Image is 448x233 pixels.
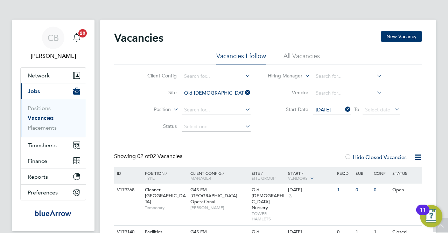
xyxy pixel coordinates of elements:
[20,27,86,60] a: CB[PERSON_NAME]
[115,167,140,179] div: ID
[420,205,442,227] button: Open Resource Center, 11 new notifications
[391,167,421,179] div: Status
[28,124,57,131] a: Placements
[391,184,421,197] div: Open
[137,153,182,160] span: 02 Vacancies
[21,137,86,153] button: Timesheets
[381,31,422,42] button: New Vacancy
[190,175,211,181] span: Manager
[114,31,163,45] h2: Vacancies
[372,167,390,179] div: Conf
[28,142,57,149] span: Timesheets
[268,89,308,96] label: Vendor
[283,52,320,64] li: All Vacancies
[252,175,275,181] span: Site Group
[114,153,184,160] div: Showing
[35,207,71,219] img: bluearrow-logo-retina.png
[316,107,331,113] span: [DATE]
[21,99,86,137] div: Jobs
[313,88,382,98] input: Search for...
[145,205,187,211] span: Temporary
[115,184,140,197] div: V179368
[78,29,87,37] span: 20
[21,153,86,169] button: Finance
[262,73,302,80] label: Hiring Manager
[136,89,177,96] label: Site
[420,210,426,219] div: 11
[20,52,86,60] span: Cosmin Balan
[354,184,372,197] div: 0
[28,88,40,95] span: Jobs
[145,175,155,181] span: Type
[145,187,186,205] span: Cleaner - [GEOGRAPHIC_DATA]
[70,27,84,49] a: 20
[28,158,47,164] span: Finance
[12,20,94,231] nav: Main navigation
[252,187,285,211] span: Old [DEMOGRAPHIC_DATA] Nursery
[131,106,171,113] label: Position
[137,153,150,160] span: 02 of
[354,167,372,179] div: Sub
[250,167,287,184] div: Site /
[190,187,240,205] span: G4S FM [GEOGRAPHIC_DATA] - Operational
[365,107,390,113] span: Select date
[352,105,361,114] span: To
[288,175,308,181] span: Vendors
[335,167,353,179] div: Reqd
[28,105,51,111] a: Positions
[182,105,251,115] input: Search for...
[28,115,54,121] a: Vacancies
[189,167,250,184] div: Client Config /
[21,83,86,99] button: Jobs
[216,52,266,64] li: Vacancies I follow
[28,173,48,180] span: Reports
[344,154,407,160] label: Hide Closed Vacancies
[140,167,189,184] div: Position /
[28,189,58,196] span: Preferences
[268,106,308,112] label: Start Date
[190,205,248,211] span: [PERSON_NAME]
[21,68,86,83] button: Network
[182,122,251,132] input: Select one
[286,167,335,185] div: Start /
[28,72,50,79] span: Network
[182,88,251,98] input: Search for...
[313,71,382,81] input: Search for...
[182,71,251,81] input: Search for...
[372,184,390,197] div: 0
[21,185,86,200] button: Preferences
[288,193,293,199] span: 3
[252,211,285,222] span: TOWER HAMLETS
[48,33,59,42] span: CB
[21,169,86,184] button: Reports
[335,184,353,197] div: 1
[136,123,177,129] label: Status
[20,207,86,219] a: Go to home page
[288,187,334,193] div: [DATE]
[136,73,177,79] label: Client Config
